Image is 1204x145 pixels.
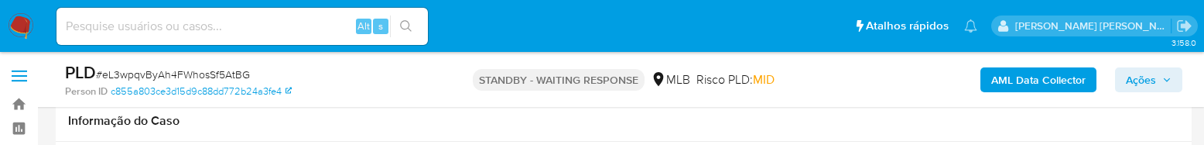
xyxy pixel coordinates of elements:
span: # eL3wpqvByAh4FWhosSf5AtBG [96,67,250,82]
div: MLB [651,71,690,88]
span: Risco PLD: [696,71,775,88]
span: s [378,19,383,33]
span: Ações [1126,67,1156,92]
p: alessandra.barbosa@mercadopago.com [1015,19,1172,33]
a: Sair [1176,18,1192,34]
b: Person ID [65,85,108,98]
button: AML Data Collector [980,67,1096,92]
input: Pesquise usuários ou casos... [56,16,428,36]
span: Alt [357,19,370,33]
button: search-icon [390,16,422,37]
span: MID [753,71,775,88]
span: Atalhos rápidos [866,18,949,34]
b: PLD [65,60,96,85]
p: STANDBY - WAITING RESPONSE [473,69,645,91]
b: AML Data Collector [991,67,1086,92]
a: c855a803ce3d15d9c88dd772b24a3fe4 [111,85,292,98]
a: Notificações [964,19,977,33]
h1: Informação do Caso [68,113,1179,129]
button: Ações [1115,67,1182,92]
